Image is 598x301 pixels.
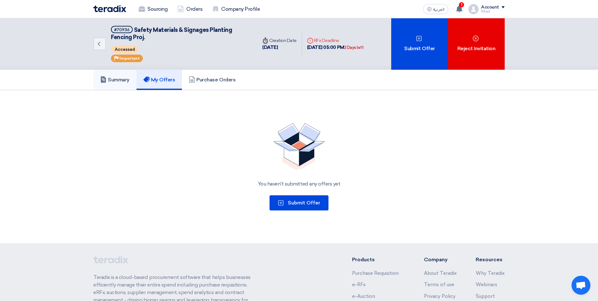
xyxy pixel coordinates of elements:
a: e-Auction [352,293,375,299]
a: Why Teradix [476,270,505,276]
img: profile_test.png [468,4,479,14]
div: Reject Invitation [448,18,505,70]
div: RFx Deadline [307,37,364,44]
img: Teradix logo [93,5,126,12]
a: e-RFx [352,282,366,287]
div: [DATE] [262,44,297,51]
span: 1 [459,2,464,7]
a: Terms of use [424,282,454,287]
h5: My Offers [143,77,175,83]
a: Sourcing [134,2,172,16]
a: My Offers [136,70,182,90]
img: No Quotations Found! [273,123,325,170]
a: Support [476,293,495,299]
button: العربية [423,4,448,14]
a: Orders [172,2,207,16]
div: Creation Date [262,37,297,44]
div: #70936 [114,28,130,32]
span: Important [119,56,140,61]
h5: Purchase Orders [189,77,235,83]
a: Purchase Requisition [352,270,399,276]
a: About Teradix [424,270,457,276]
li: Resources [476,256,505,263]
div: Submit Offer [391,18,448,70]
span: Safety Materials & Signages Planting Fencing Proj. [111,27,232,41]
div: Account [481,5,499,10]
a: Company Profile [207,2,265,16]
span: Submit Offer [288,200,320,206]
span: Accessed [112,46,138,53]
a: Purchase Orders [182,70,242,90]
div: Open chat [572,276,590,295]
div: 2 Days left [344,44,364,51]
h5: Summary [100,77,130,83]
a: Summary [93,70,136,90]
h5: Safety Materials & Signages Planting Fencing Proj. [111,26,250,41]
a: Webinars [476,282,497,287]
button: Submit Offer [270,195,328,210]
li: Company [424,256,457,263]
div: You haven't submitted any offers yet [101,180,497,188]
a: Privacy Policy [424,293,456,299]
div: [DATE] 05:00 PM [307,44,364,51]
li: Products [352,256,405,263]
div: Rifad [481,10,505,13]
span: العربية [433,7,444,12]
